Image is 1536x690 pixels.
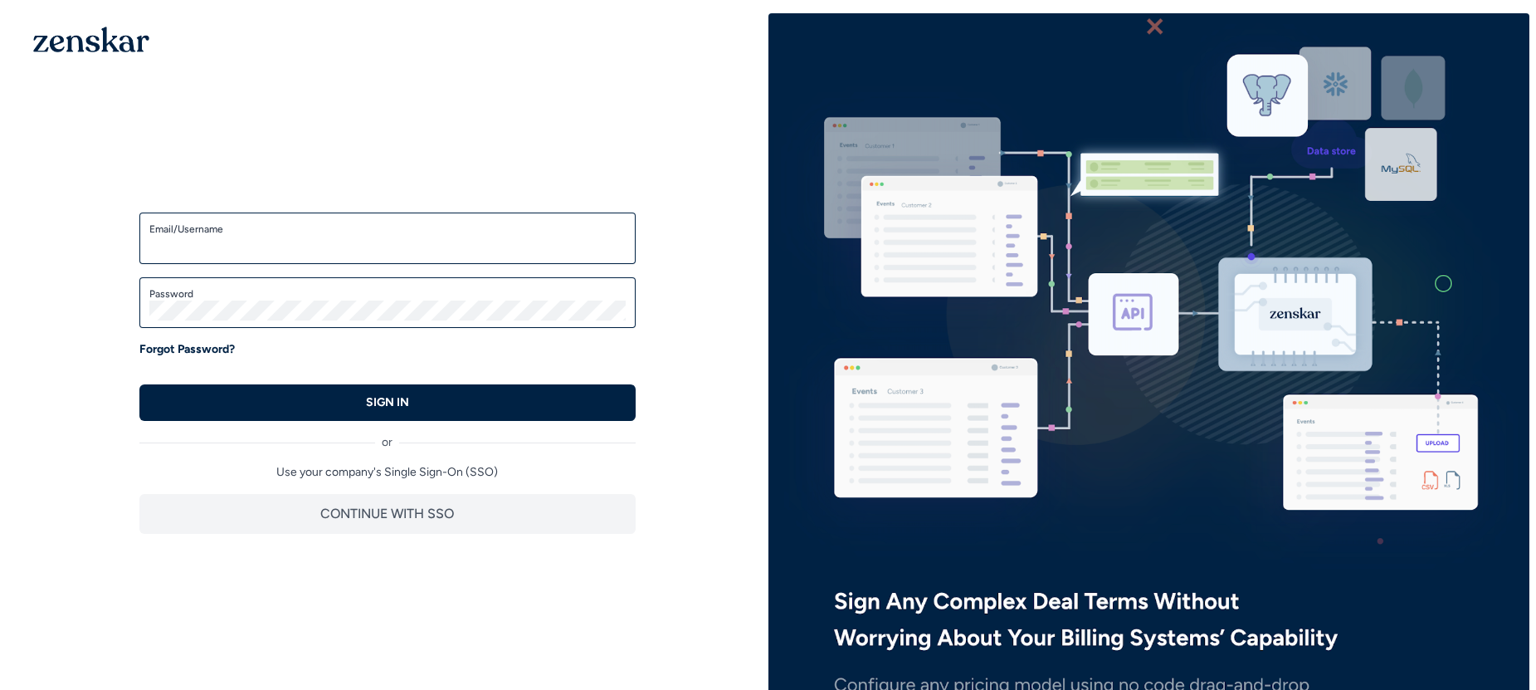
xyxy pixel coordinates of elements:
[139,494,636,534] button: CONTINUE WITH SSO
[139,421,636,451] div: or
[33,27,149,52] img: 1OGAJ2xQqyY4LXKgY66KYq0eOWRCkrZdAb3gUhuVAqdWPZE9SRJmCz+oDMSn4zDLXe31Ii730ItAGKgCKgCCgCikA4Av8PJUP...
[139,341,235,358] a: Forgot Password?
[149,223,626,236] label: Email/Username
[139,384,636,421] button: SIGN IN
[139,464,636,481] p: Use your company's Single Sign-On (SSO)
[149,287,626,301] label: Password
[366,394,409,411] p: SIGN IN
